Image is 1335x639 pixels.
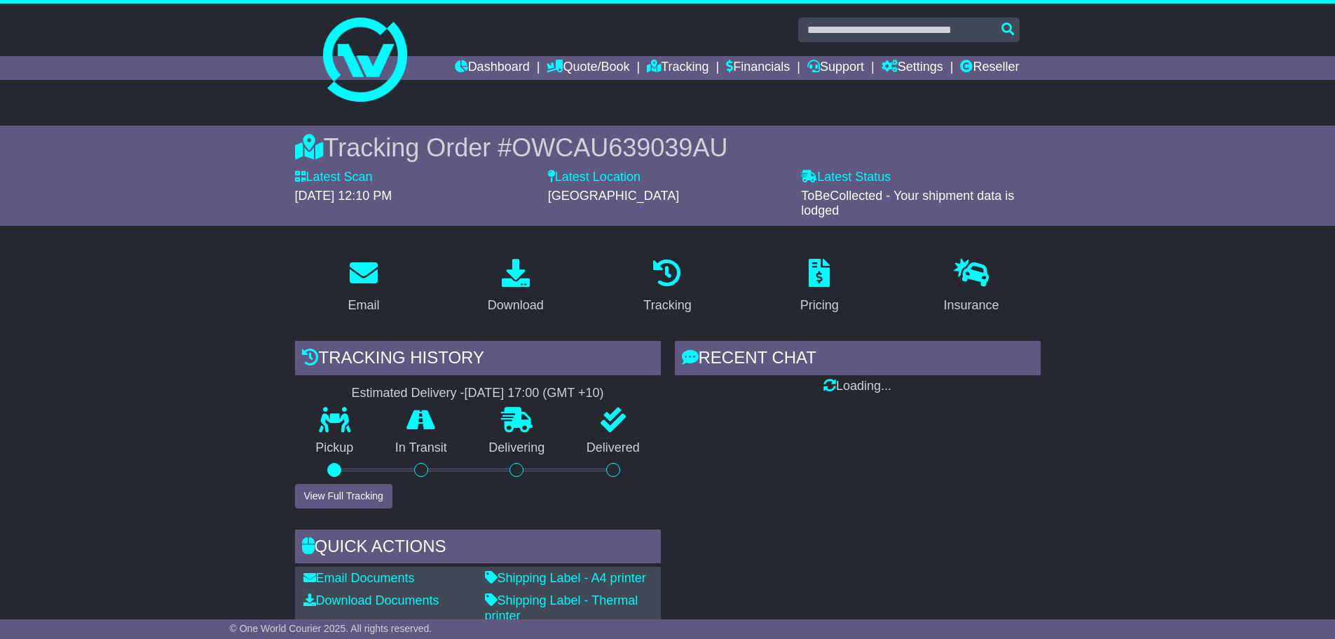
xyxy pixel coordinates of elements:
div: Tracking history [295,341,661,379]
span: © One World Courier 2025. All rights reserved. [230,623,432,634]
a: Quote/Book [547,56,629,80]
div: [DATE] 17:00 (GMT +10) [465,386,604,401]
div: Tracking [643,296,691,315]
div: Quick Actions [295,530,661,567]
div: Tracking Order # [295,133,1041,163]
a: Email [338,254,388,320]
p: Delivered [566,440,661,456]
a: Tracking [647,56,708,80]
span: ToBeCollected - Your shipment data is lodged [801,189,1014,218]
button: View Full Tracking [295,484,392,509]
p: Pickup [295,440,375,456]
p: Delivering [468,440,566,456]
a: Pricing [791,254,848,320]
a: Insurance [935,254,1008,320]
a: Download [479,254,553,320]
div: RECENT CHAT [675,341,1041,379]
p: In Transit [374,440,468,456]
div: Insurance [944,296,999,315]
div: Download [488,296,544,315]
a: Shipping Label - Thermal printer [485,593,638,623]
label: Latest Scan [295,170,373,185]
a: Support [807,56,864,80]
div: Email [348,296,379,315]
a: Download Documents [303,593,439,607]
label: Latest Status [801,170,891,185]
a: Email Documents [303,571,415,585]
span: [GEOGRAPHIC_DATA] [548,189,679,203]
div: Pricing [800,296,839,315]
div: Estimated Delivery - [295,386,661,401]
a: Tracking [634,254,700,320]
label: Latest Location [548,170,641,185]
span: OWCAU639039AU [512,133,727,162]
a: Reseller [960,56,1019,80]
a: Dashboard [455,56,530,80]
a: Settings [882,56,943,80]
a: Financials [726,56,790,80]
div: Loading... [675,379,1041,394]
a: Shipping Label - A4 printer [485,571,646,585]
span: [DATE] 12:10 PM [295,189,392,203]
